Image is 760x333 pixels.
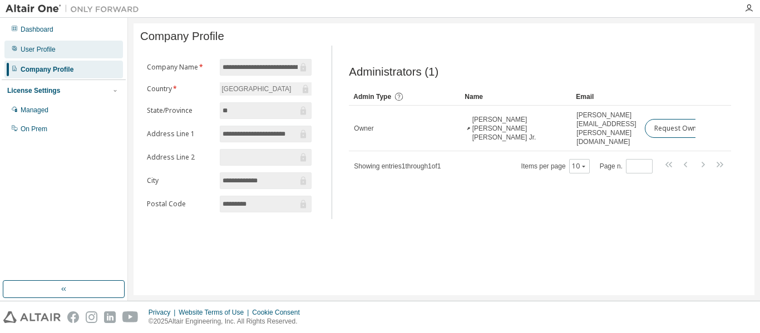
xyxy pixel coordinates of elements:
div: License Settings [7,86,60,95]
span: Administrators (1) [349,66,438,78]
div: Website Terms of Use [179,308,252,317]
img: Altair One [6,3,145,14]
span: Owner [354,124,373,133]
label: Company Name [147,63,213,72]
div: Managed [21,106,48,115]
label: Postal Code [147,200,213,208]
div: On Prem [21,125,47,133]
div: [GEOGRAPHIC_DATA] [220,83,293,95]
div: Email [576,88,635,106]
span: Showing entries 1 through 1 of 1 [354,162,441,170]
label: Address Line 2 [147,153,213,162]
div: [GEOGRAPHIC_DATA] [220,82,312,96]
div: Privacy [149,308,179,317]
div: Name [465,88,567,106]
label: Country [147,85,213,93]
span: [PERSON_NAME] [PERSON_NAME] [PERSON_NAME] Jr. [472,115,567,142]
div: Dashboard [21,25,53,34]
label: City [147,176,213,185]
img: youtube.svg [122,311,139,323]
span: Items per page [521,159,590,173]
img: linkedin.svg [104,311,116,323]
div: Cookie Consent [252,308,306,317]
label: State/Province [147,106,213,115]
img: altair_logo.svg [3,311,61,323]
button: Request Owner Change [645,119,739,138]
span: [PERSON_NAME][EMAIL_ADDRESS][PERSON_NAME][DOMAIN_NAME] [576,111,636,146]
span: Page n. [600,159,653,173]
img: instagram.svg [86,311,97,323]
p: © 2025 Altair Engineering, Inc. All Rights Reserved. [149,317,307,326]
button: 10 [572,162,587,171]
div: User Profile [21,45,56,54]
img: facebook.svg [67,311,79,323]
label: Address Line 1 [147,130,213,138]
span: Company Profile [140,30,224,43]
div: Company Profile [21,65,73,74]
span: Admin Type [353,93,391,101]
